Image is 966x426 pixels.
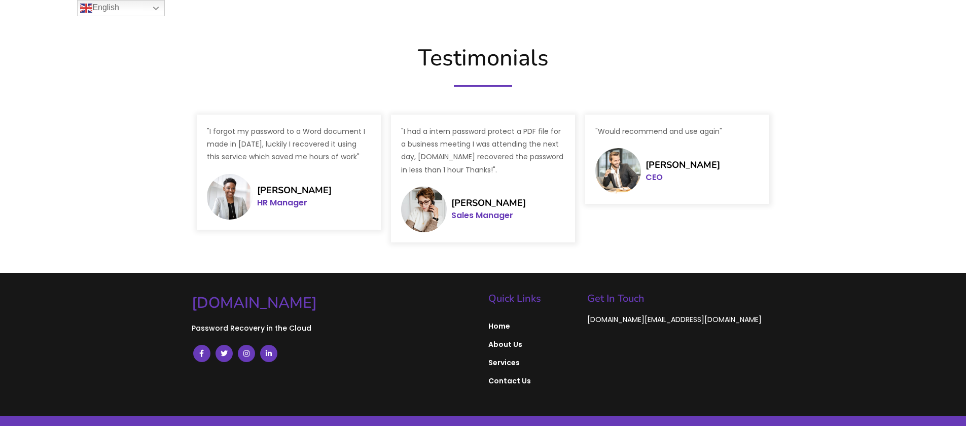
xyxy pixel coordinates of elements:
[587,294,775,304] h5: Get In Touch
[488,358,577,367] span: Services
[488,294,577,304] h5: Quick Links
[488,376,577,385] span: Contact Us
[401,187,447,232] img: testimonial2
[451,209,513,221] span: Sales Manager
[488,322,577,331] span: Home
[488,372,577,390] a: Contact Us
[488,353,577,372] a: Services
[401,125,565,176] p: "I had a intern password protect a PDF file for a business meeting I was attending the next day, ...
[192,293,478,313] a: [DOMAIN_NAME]
[488,335,577,353] a: About Us
[257,197,307,208] span: HR Manager
[207,125,371,164] p: "I forgot my password to a Word document I made in [DATE], luckily I recovered it using this serv...
[595,148,641,194] img: testimonial3
[257,184,332,196] span: [PERSON_NAME]
[451,197,526,209] span: [PERSON_NAME]
[595,125,759,138] p: "Would recommend and use again"
[207,174,253,220] img: testimonial1
[192,45,775,72] h2: Testimonials
[646,171,663,183] span: CEO
[192,321,478,335] p: Password Recovery in the Cloud
[488,317,577,335] a: Home
[587,314,762,325] a: [DOMAIN_NAME][EMAIL_ADDRESS][DOMAIN_NAME]
[488,340,577,349] span: About Us
[80,2,92,14] img: en
[646,159,720,171] span: [PERSON_NAME]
